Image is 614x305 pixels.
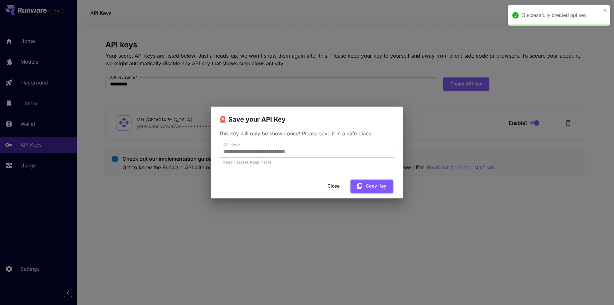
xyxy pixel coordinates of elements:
div: Successfully created api key [522,12,601,19]
button: Close [319,180,348,193]
button: close [603,8,608,13]
label: API Key [223,142,240,148]
p: Keep it secret. Keep it safe. [223,159,391,165]
h2: 🚨 Save your API Key [211,107,403,124]
button: Copy Key [350,180,393,193]
p: This key will only be shown once! Please save it in a safe place. [219,130,395,137]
